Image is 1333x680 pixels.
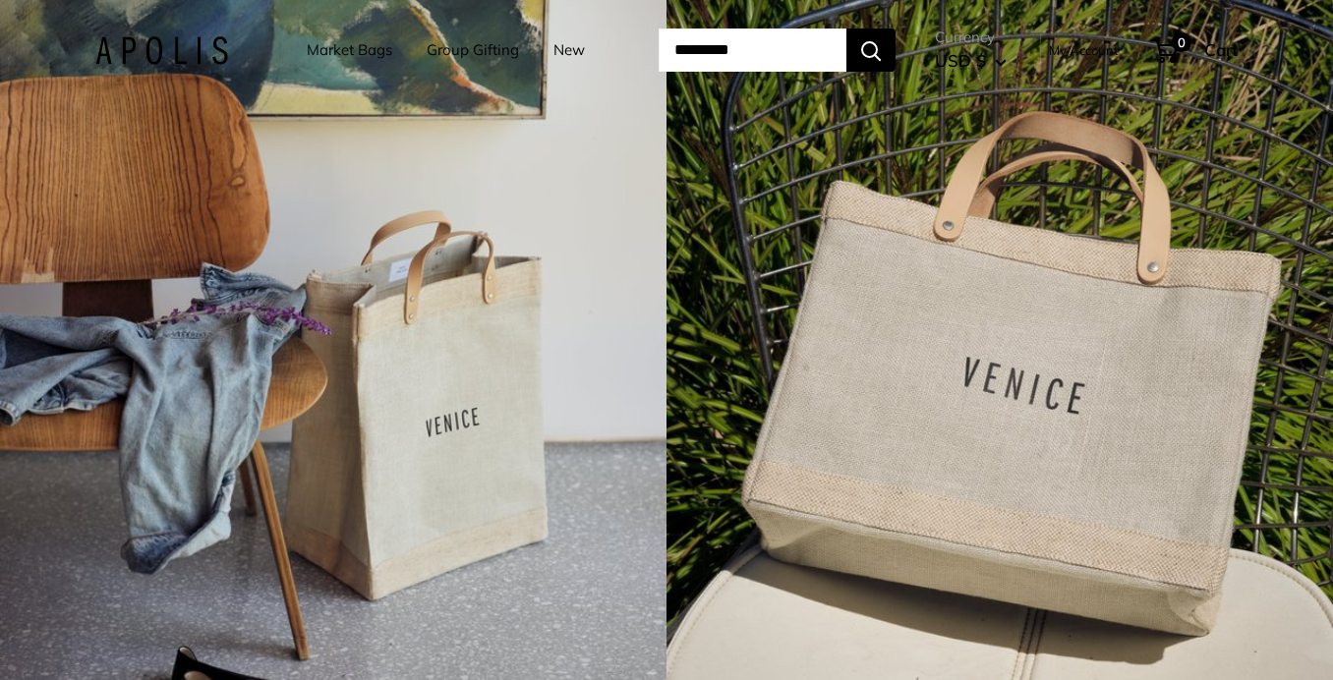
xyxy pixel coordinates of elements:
[935,50,986,71] span: USD $
[307,36,392,64] a: Market Bags
[427,36,519,64] a: Group Gifting
[1049,38,1119,62] a: My Account
[659,28,846,72] input: Search...
[1172,32,1191,52] span: 0
[935,45,1007,77] button: USD $
[553,36,585,64] a: New
[1204,39,1238,60] span: Cart
[846,28,896,72] button: Search
[95,36,228,65] img: Apolis
[1153,34,1238,66] a: 0 Cart
[935,24,1007,51] span: Currency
